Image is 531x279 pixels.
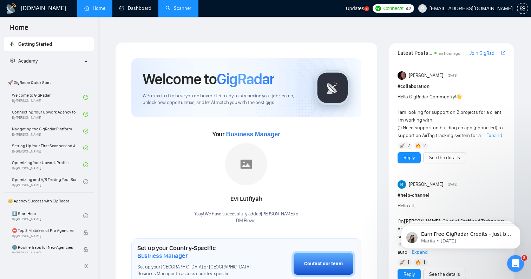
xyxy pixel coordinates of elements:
span: check-circle [83,179,88,184]
div: Contact our team [304,260,343,268]
span: 2 [423,142,426,149]
span: Business Manager [226,131,280,138]
span: Hello GigRadar Community! I am looking for support on 2 projects for a client I'm working with. (... [398,94,503,138]
span: lock [83,247,88,252]
span: 1 [407,259,409,266]
img: logo [6,3,17,14]
a: homeHome [84,5,105,11]
span: Business Manager [137,252,188,260]
span: setting [517,6,528,11]
img: 🚀 [400,260,405,265]
button: setting [517,3,528,14]
button: Contact our team [291,251,355,277]
span: user [420,6,425,11]
img: Rohith Sanam [398,180,406,189]
a: searchScanner [165,5,191,11]
span: 🌚 Rookie Traps for New Agencies [12,244,76,251]
span: Academy [18,58,38,64]
span: check-circle [83,112,88,117]
a: 1️⃣ Start HereBy[PERSON_NAME] [12,208,83,223]
a: Welcome to GigRadarBy[PERSON_NAME] [12,90,83,105]
a: Setting Up Your First Scanner and Auto-BidderBy[PERSON_NAME] [12,140,83,156]
span: ⛔ Top 3 Mistakes of Pro Agencies [12,227,76,234]
span: 🚀 GigRadar Quick Start [5,76,93,90]
a: Optimizing Your Upwork ProfileBy[PERSON_NAME] [12,157,83,173]
span: lock [83,230,88,235]
text: 5 [366,7,368,11]
a: Optimizing and A/B Testing Your Scanner for Better ResultsBy[PERSON_NAME] [12,174,83,189]
a: setting [517,6,528,11]
a: 5 [364,6,369,11]
img: Julie McCarter [398,71,406,80]
a: export [501,50,505,56]
span: Your [212,130,280,138]
img: gigradar-logo.png [315,70,350,105]
h1: Set up your Country-Specific [137,244,256,260]
img: 🔥 [416,260,421,265]
span: check-circle [83,129,88,134]
a: Join GigRadar Slack Community [470,50,500,57]
p: DM Flows . [194,218,299,224]
span: Latest Posts from the GigRadar Community [398,48,432,57]
span: Academy [10,58,38,64]
a: dashboardDashboard [119,5,151,11]
iframe: Intercom live chat [507,255,524,272]
img: placeholder.png [225,143,267,185]
span: Expand [486,132,502,138]
span: 1 [423,259,425,266]
span: fund-projection-screen [10,58,15,63]
h1: # help-channel [398,192,505,199]
h1: Welcome to [143,70,274,89]
span: check-circle [83,162,88,167]
span: 2 [407,142,410,149]
a: Reply [404,271,415,278]
span: Updates [346,6,364,11]
span: [DATE] [448,181,457,188]
span: [PERSON_NAME] [409,72,443,79]
a: Reply [404,154,415,162]
h1: # collaboration [398,83,505,90]
span: GigRadar [217,70,274,89]
span: Getting Started [18,41,52,47]
span: By [PERSON_NAME] [12,251,76,255]
span: check-circle [83,213,88,218]
a: Connecting Your Upwork Agency to GigRadarBy[PERSON_NAME] [12,106,83,122]
span: Connects: [383,5,404,12]
a: See the details [429,154,460,162]
span: check-circle [83,145,88,150]
button: Reply [398,152,421,163]
span: 42 [406,5,411,12]
span: Home [4,22,34,37]
span: an hour ago [439,51,460,56]
span: check-circle [83,95,88,100]
div: Evi Lutfiyah [194,193,299,205]
img: 🔥 [416,143,421,148]
span: [PERSON_NAME] [409,181,443,188]
span: [DATE] [448,72,457,79]
span: We're excited to have you on board. Get ready to streamline your job search, unlock new opportuni... [143,93,304,106]
a: Navigating the GigRadar PlatformBy[PERSON_NAME] [12,123,83,139]
span: rocket [10,41,15,46]
span: 👋 [456,94,462,100]
img: 🚀 [400,143,405,148]
button: See the details [423,152,466,163]
span: Hello all, I’m , Chief of Staff and Technology Architect at , a technology and security solutions... [398,203,505,255]
img: upwork-logo.png [375,6,381,11]
span: 8 [522,255,527,261]
span: double-left [84,262,91,270]
div: Yaay! We have successfully added [PERSON_NAME] to [194,211,299,224]
span: By [PERSON_NAME] [12,234,76,238]
iframe: Intercom notifications message [391,211,531,260]
li: Getting Started [4,37,94,51]
span: 👑 Agency Success with GigRadar [5,194,93,208]
a: See the details [429,271,460,278]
